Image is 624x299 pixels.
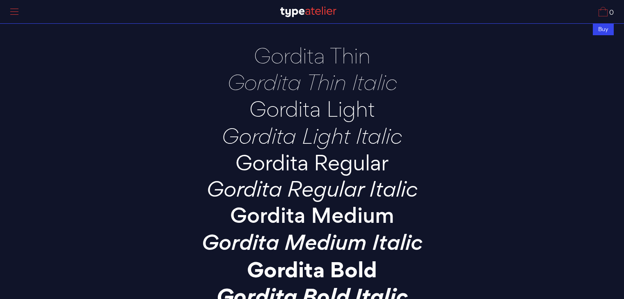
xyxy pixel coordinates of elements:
[599,7,608,16] img: Cart_Icon.svg
[280,7,336,17] img: TA_Logo.svg
[169,151,456,174] p: Gordita Regular
[599,7,614,16] a: 0
[169,204,456,227] p: Gordita Medium
[608,9,614,16] span: 0
[169,125,456,147] p: Gordita Light Italic
[169,258,456,281] p: Gordita Bold
[169,71,456,93] p: Gordita Thin Italic
[169,97,456,120] p: Gordita Light
[169,231,456,254] p: Gordita Medium Italic
[169,44,456,67] p: Gordita Thin
[169,178,456,200] p: Gordita Regular Italic
[593,23,614,35] div: Buy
